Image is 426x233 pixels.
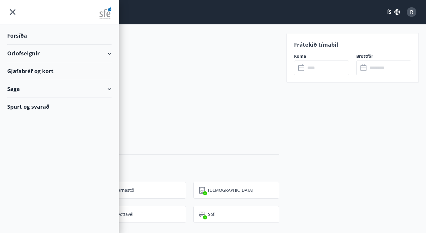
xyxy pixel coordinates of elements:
[7,80,112,98] div: Saga
[404,5,419,19] button: R
[7,27,112,45] div: Forsíða
[198,187,206,194] img: hddCLTAnxqFUMr1fxmbGG8zWilo2syolR0f9UjPn.svg
[356,53,411,59] label: Brottför
[7,71,279,79] p: Svefnherbergi
[100,7,112,19] img: union_logo
[208,187,253,193] p: [DEMOGRAPHIC_DATA]
[208,211,215,217] p: Sófi
[410,9,413,15] span: R
[7,7,18,17] button: menu
[7,45,112,62] div: Orlofseignir
[384,7,403,17] button: ÍS
[294,53,349,59] label: Koma
[7,62,112,80] div: Gjafabréf og kort
[7,98,112,115] div: Spurt og svarað
[7,113,279,121] p: Svefnherbergi
[198,211,206,218] img: pUbwa0Tr9PZZ78BdsD4inrLmwWm7eGTtsX9mJKRZ.svg
[115,211,133,217] p: Þvottavél
[294,41,411,48] p: Frátekið tímabil
[115,187,136,193] p: Barnastóll
[7,30,279,38] p: Svefnherbergi
[7,164,279,175] h3: Búnaður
